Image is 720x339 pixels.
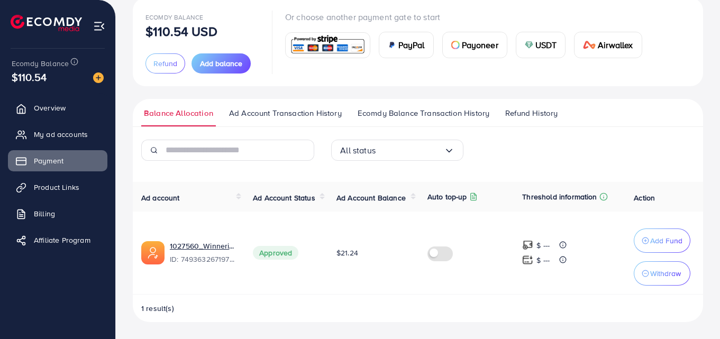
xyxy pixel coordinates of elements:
p: $110.54 USD [145,25,217,38]
span: Balance Allocation [144,107,213,119]
img: ic-ads-acc.e4c84228.svg [141,241,165,264]
span: $110.54 [12,69,47,85]
a: Affiliate Program [8,230,107,251]
span: Refund [153,58,177,69]
a: cardPayPal [379,32,434,58]
img: menu [93,20,105,32]
span: Airwallex [598,39,633,51]
img: logo [11,15,82,31]
span: $21.24 [336,248,358,258]
span: Affiliate Program [34,235,90,245]
span: Ecomdy Balance [12,58,69,69]
a: cardAirwallex [574,32,642,58]
a: card [285,32,370,58]
img: card [451,41,460,49]
span: Action [634,193,655,203]
span: 1 result(s) [141,303,174,314]
p: Or choose another payment gate to start [285,11,651,23]
a: 1027560_Winnerize_1744747938584 [170,241,236,251]
img: image [93,72,104,83]
a: cardPayoneer [442,32,507,58]
div: <span class='underline'>1027560_Winnerize_1744747938584</span></br>7493632671978045448 [170,241,236,265]
span: My ad accounts [34,129,88,140]
span: Ecomdy Balance [145,13,203,22]
button: Add Fund [634,228,690,253]
p: Auto top-up [427,190,467,203]
img: top-up amount [522,240,533,251]
span: ID: 7493632671978045448 [170,254,236,264]
span: Billing [34,208,55,219]
img: card [525,41,533,49]
button: Withdraw [634,261,690,286]
span: PayPal [398,39,425,51]
img: top-up amount [522,254,533,265]
a: Billing [8,203,107,224]
a: Payment [8,150,107,171]
p: $ --- [536,239,550,252]
span: Ecomdy Balance Transaction History [358,107,489,119]
button: Refund [145,53,185,74]
span: Payoneer [462,39,498,51]
span: All status [340,142,376,159]
img: card [388,41,396,49]
a: Product Links [8,177,107,198]
a: My ad accounts [8,124,107,145]
img: card [289,34,367,57]
span: Ad Account Balance [336,193,406,203]
a: Overview [8,97,107,118]
span: Approved [253,246,298,260]
span: Refund History [505,107,558,119]
p: Withdraw [650,267,681,280]
span: Ad Account Transaction History [229,107,342,119]
span: USDT [535,39,557,51]
span: Payment [34,155,63,166]
span: Ad Account Status [253,193,315,203]
p: Threshold information [522,190,597,203]
span: Overview [34,103,66,113]
iframe: Chat [675,291,712,331]
div: Search for option [331,140,463,161]
span: Product Links [34,182,79,193]
img: card [583,41,596,49]
button: Add balance [192,53,251,74]
input: Search for option [376,142,444,159]
p: Add Fund [650,234,682,247]
a: cardUSDT [516,32,566,58]
span: Ad account [141,193,180,203]
span: Add balance [200,58,242,69]
p: $ --- [536,254,550,267]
